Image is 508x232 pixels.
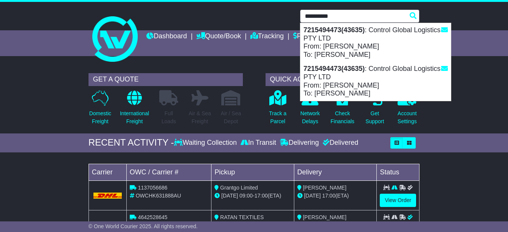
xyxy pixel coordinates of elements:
[380,194,416,207] a: View Order
[189,110,211,125] p: Air & Sea Freight
[303,65,365,72] strong: 7215494473(43635)
[330,90,355,130] a: CheckFinancials
[278,139,321,147] div: Delivering
[300,62,451,100] div: : Control Global Logistics PTY LTD From: [PERSON_NAME] To: [PERSON_NAME]
[89,73,243,86] div: GET A QUOTE
[221,193,238,199] span: [DATE]
[365,110,384,125] p: Get Support
[138,185,168,191] span: 1137056686
[269,110,286,125] p: Track a Parcel
[159,110,178,125] p: Full Loads
[365,90,384,130] a: GetSupport
[146,30,187,43] a: Dashboard
[398,110,417,125] p: Account Settings
[89,137,174,148] div: RECENT ACTIVITY -
[211,164,294,180] td: Pickup
[297,192,374,200] div: (ETA)
[304,193,321,199] span: [DATE]
[89,90,112,130] a: DomesticFreight
[331,110,354,125] p: Check Financials
[300,110,320,125] p: Network Delays
[300,90,320,130] a: NetworkDelays
[120,110,149,125] p: International Freight
[303,26,365,34] strong: 7215494473(43635)
[269,90,287,130] a: Track aParcel
[377,164,419,180] td: Status
[196,30,241,43] a: Quote/Book
[266,73,420,86] div: QUICK ACTIONS
[126,164,211,180] td: OWC / Carrier #
[214,192,291,200] div: - (ETA)
[221,110,241,125] p: Air / Sea Depot
[303,185,346,191] span: [PERSON_NAME]
[294,164,377,180] td: Delivery
[255,193,268,199] span: 17:00
[250,30,284,43] a: Tracking
[136,193,181,199] span: OWCHK631888AU
[138,214,168,220] span: 4642528645
[120,90,149,130] a: InternationalFreight
[322,193,336,199] span: 17:00
[220,214,264,220] span: RATAN TEXTILES
[89,164,126,180] td: Carrier
[239,139,278,147] div: In Transit
[303,214,346,220] span: [PERSON_NAME]
[293,30,328,43] a: Financials
[239,193,253,199] span: 09:00
[174,139,239,147] div: Waiting Collection
[300,23,451,62] div: : Control Global Logistics PTY LTD From: [PERSON_NAME] To: [PERSON_NAME]
[89,223,198,229] span: © One World Courier 2025. All rights reserved.
[93,193,122,199] img: DHL.png
[220,185,258,191] span: Grantgo Limited
[89,110,111,125] p: Domestic Freight
[321,139,358,147] div: Delivered
[397,90,417,130] a: AccountSettings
